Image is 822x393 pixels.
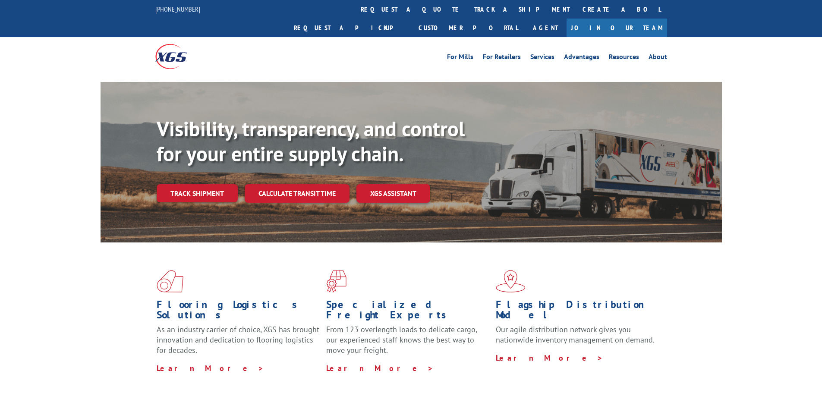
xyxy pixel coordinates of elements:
a: Services [530,53,554,63]
h1: Flagship Distribution Model [496,299,659,324]
a: Track shipment [157,184,238,202]
a: Request a pickup [287,19,412,37]
a: For Mills [447,53,473,63]
a: Customer Portal [412,19,524,37]
span: As an industry carrier of choice, XGS has brought innovation and dedication to flooring logistics... [157,324,319,355]
a: Advantages [564,53,599,63]
a: Join Our Team [567,19,667,37]
img: xgs-icon-flagship-distribution-model-red [496,270,526,292]
a: XGS ASSISTANT [356,184,430,203]
a: [PHONE_NUMBER] [155,5,200,13]
a: About [649,53,667,63]
b: Visibility, transparency, and control for your entire supply chain. [157,115,465,167]
a: Resources [609,53,639,63]
h1: Flooring Logistics Solutions [157,299,320,324]
a: Calculate transit time [245,184,350,203]
a: Learn More > [326,363,434,373]
a: Agent [524,19,567,37]
img: xgs-icon-focused-on-flooring-red [326,270,346,292]
span: Our agile distribution network gives you nationwide inventory management on demand. [496,324,655,345]
p: From 123 overlength loads to delicate cargo, our experienced staff knows the best way to move you... [326,324,489,363]
h1: Specialized Freight Experts [326,299,489,324]
img: xgs-icon-total-supply-chain-intelligence-red [157,270,183,292]
a: Learn More > [157,363,264,373]
a: Learn More > [496,353,603,363]
a: For Retailers [483,53,521,63]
